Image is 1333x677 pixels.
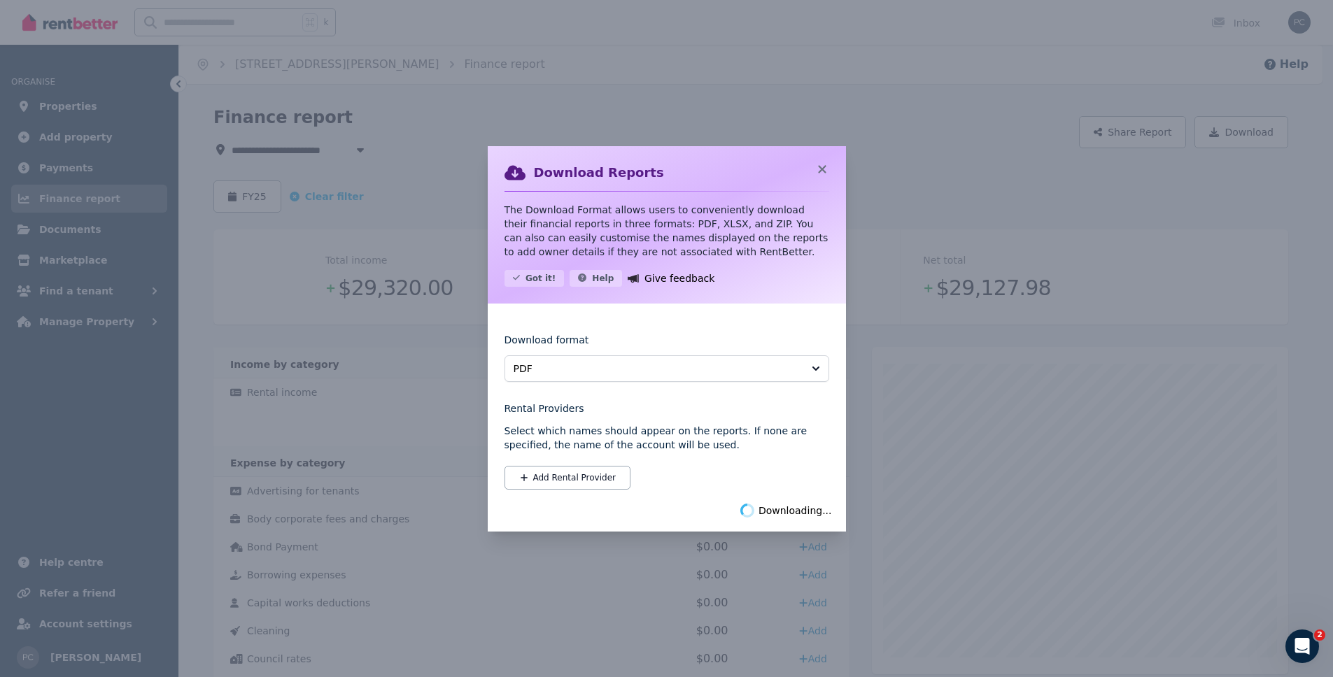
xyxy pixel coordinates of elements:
legend: Rental Providers [505,401,829,415]
button: PDF [505,355,829,382]
span: 2 [1314,629,1325,641]
button: Help [570,270,622,287]
button: Got it! [505,270,565,287]
p: Select which names should appear on the reports. If none are specified, the name of the account w... [505,424,829,452]
span: Downloading... [759,504,832,518]
label: Download format [505,333,589,355]
h2: Download Reports [534,163,664,183]
a: Give feedback [628,270,714,287]
p: The Download Format allows users to conveniently download their financial reports in three format... [505,203,829,259]
iframe: Intercom live chat [1285,629,1319,663]
span: PDF [514,362,800,376]
button: Add Rental Provider [505,466,630,490]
